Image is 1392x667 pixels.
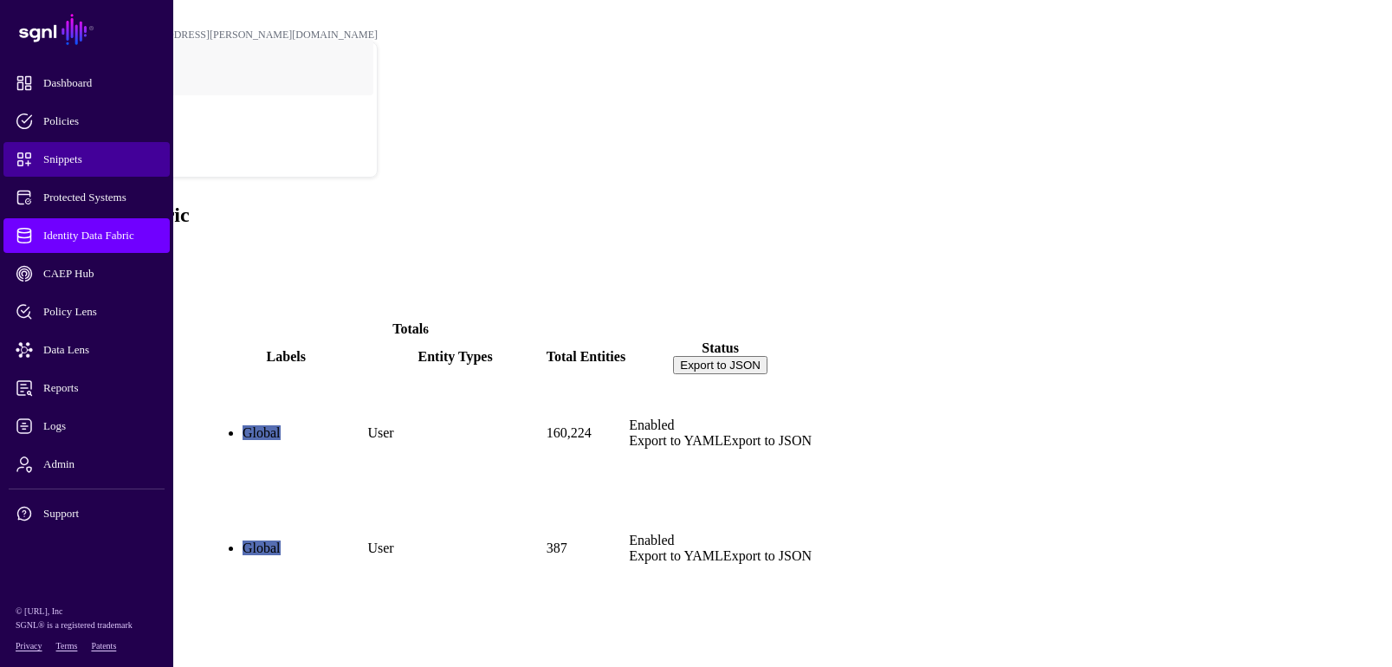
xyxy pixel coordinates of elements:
a: Privacy [16,641,42,651]
span: Policies [16,113,185,130]
a: Export to YAML [629,548,723,563]
a: Policies [3,104,170,139]
td: 387 [546,491,626,605]
p: © [URL], Inc [16,605,158,618]
span: Data Lens [16,341,185,359]
small: 6 [423,323,429,336]
div: Total Entities [547,349,625,365]
span: Identity Data Fabric [16,227,185,244]
a: Protected Systems [3,180,170,215]
td: 160,224 [546,377,626,490]
a: CAEP Hub [3,256,170,291]
span: Enabled [629,418,674,432]
span: Support [16,505,185,522]
a: POC [36,90,377,146]
span: CAEP Hub [16,265,185,282]
a: Data Lens [3,333,170,367]
a: Export to JSON [723,433,812,448]
a: Terms [56,641,78,651]
a: Reports [3,371,170,405]
a: Logs [3,409,170,444]
a: Export to JSON [723,548,812,563]
span: Snippets [16,151,185,168]
button: Export to JSON [673,356,767,374]
a: Admin [3,447,170,482]
span: Enabled [629,533,674,547]
span: Protected Systems [16,189,185,206]
a: Policy Lens [3,295,170,329]
span: Policy Lens [16,303,185,321]
p: SGNL® is a registered trademark [16,618,158,632]
td: User [366,377,543,490]
span: Entity Types [418,349,493,364]
div: Labels [208,349,364,365]
a: Dashboard [3,66,170,100]
span: Global [243,541,281,555]
td: User [366,491,543,605]
strong: Total [392,321,423,336]
div: Log out [36,151,377,164]
span: Global [243,425,281,440]
span: Reports [16,379,185,397]
span: Logs [16,418,185,435]
h2: Identity Data Fabric [7,204,1385,227]
div: Status [629,340,812,356]
span: Admin [16,456,185,473]
a: Identity Data Fabric [3,218,170,253]
div: [PERSON_NAME][EMAIL_ADDRESS][PERSON_NAME][DOMAIN_NAME] [35,29,378,42]
span: Dashboard [16,74,185,92]
a: Patents [91,641,116,651]
a: SGNL [10,10,163,49]
a: Export to YAML [629,433,723,448]
a: Snippets [3,142,170,177]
